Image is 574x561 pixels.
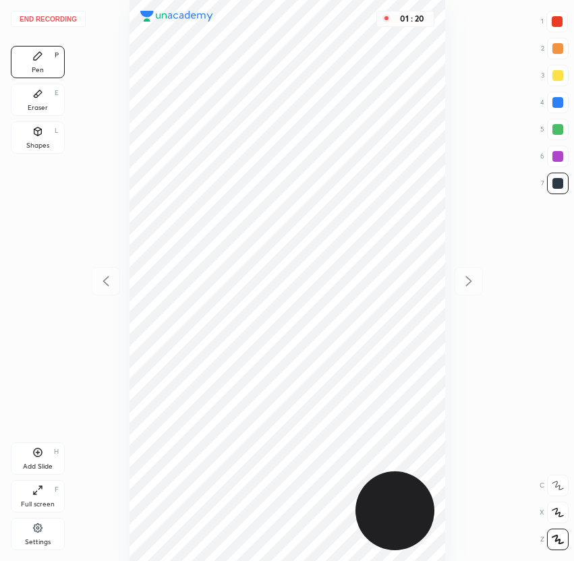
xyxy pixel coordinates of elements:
div: Settings [25,539,51,545]
div: 2 [541,38,569,59]
div: 6 [540,146,569,167]
div: Full screen [21,501,55,508]
button: End recording [11,11,86,27]
div: X [540,502,569,523]
div: 01 : 20 [396,14,428,24]
div: P [55,52,59,59]
div: L [55,127,59,134]
div: Z [540,529,569,550]
div: Shapes [26,142,49,149]
div: 4 [540,92,569,113]
div: 1 [541,11,568,32]
div: H [54,448,59,455]
div: 3 [541,65,569,86]
div: F [55,486,59,493]
div: C [540,475,569,496]
div: Pen [32,67,44,73]
div: Add Slide [23,463,53,470]
img: logo.38c385cc.svg [140,11,213,22]
div: 5 [540,119,569,140]
div: E [55,90,59,96]
div: Eraser [28,105,48,111]
div: 7 [541,173,569,194]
